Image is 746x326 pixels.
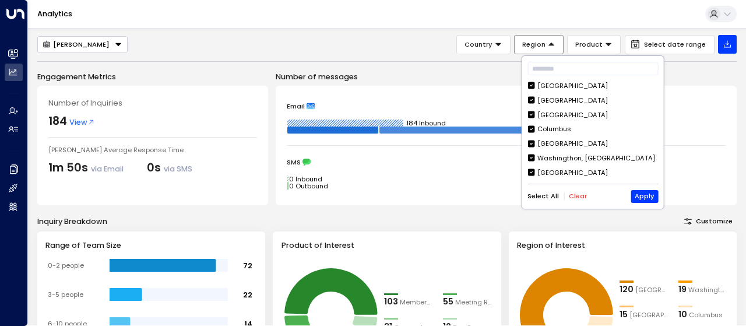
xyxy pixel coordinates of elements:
[575,39,603,50] span: Product
[48,97,256,108] div: Number of Inquiries
[37,36,128,53] div: Button group with a nested menu
[537,168,608,178] div: [GEOGRAPHIC_DATA]
[69,117,95,128] span: View
[537,124,571,134] div: Columbus
[522,39,546,50] span: Region
[527,110,658,120] div: [GEOGRAPHIC_DATA]
[243,260,252,270] tspan: 72
[625,35,715,54] button: Select date range
[276,71,737,82] p: Number of messages
[527,81,658,91] div: [GEOGRAPHIC_DATA]
[400,297,434,307] span: Membership
[45,240,257,251] h3: Range of Team Size
[537,139,608,149] div: [GEOGRAPHIC_DATA]
[569,192,587,200] button: Clear
[567,35,621,54] button: Product
[164,164,192,174] span: via SMS
[537,153,655,163] div: Washingthon, [GEOGRAPHIC_DATA]
[620,309,628,321] div: 15
[37,71,268,82] p: Engagement Metrics
[406,118,445,128] tspan: 184 Inbound
[527,192,559,200] button: Select All
[243,289,252,299] tspan: 22
[527,96,658,106] div: [GEOGRAPHIC_DATA]
[631,190,658,203] button: Apply
[287,102,305,110] span: Email
[537,110,608,120] div: [GEOGRAPHIC_DATA]
[517,240,729,251] h3: Region of Interest
[443,296,492,309] div: 55Meeting Room
[644,41,706,48] span: Select date range
[689,310,723,320] span: Columbus
[527,124,658,134] div: Columbus
[678,309,728,321] div: 10Columbus
[455,297,492,307] span: Meeting Room
[678,283,728,296] div: 19Washingthon, DC
[281,240,493,251] h3: Product of Interest
[537,81,608,91] div: [GEOGRAPHIC_DATA]
[688,285,728,295] span: Washingthon, DC
[37,216,107,227] div: Inquiry Breakdown
[635,285,669,295] span: Chicago
[620,283,669,296] div: 120Chicago
[456,35,511,54] button: Country
[43,40,110,48] div: [PERSON_NAME]
[48,290,83,299] tspan: 3-5 people
[527,153,658,163] div: Washingthon, [GEOGRAPHIC_DATA]
[289,174,322,184] tspan: 0 Inbound
[443,296,453,309] div: 55
[465,39,492,50] span: Country
[48,145,256,155] div: [PERSON_NAME] Average Response Time
[678,309,687,321] div: 10
[384,296,434,309] div: 103Membership
[514,35,564,54] button: Region
[48,113,67,130] div: 184
[147,160,192,177] div: 0s
[384,296,398,309] div: 103
[91,164,124,174] span: via Email
[678,283,687,296] div: 19
[48,160,124,177] div: 1m 50s
[620,283,634,296] div: 120
[48,261,84,270] tspan: 0-2 people
[620,309,669,321] div: 15Dallas
[37,36,128,53] button: [PERSON_NAME]
[629,310,669,320] span: Dallas
[537,96,608,106] div: [GEOGRAPHIC_DATA]
[527,139,658,149] div: [GEOGRAPHIC_DATA]
[287,158,726,166] div: SMS
[680,215,737,227] button: Customize
[527,168,658,178] div: [GEOGRAPHIC_DATA]
[37,9,72,19] a: Analytics
[289,181,328,191] tspan: 0 Outbound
